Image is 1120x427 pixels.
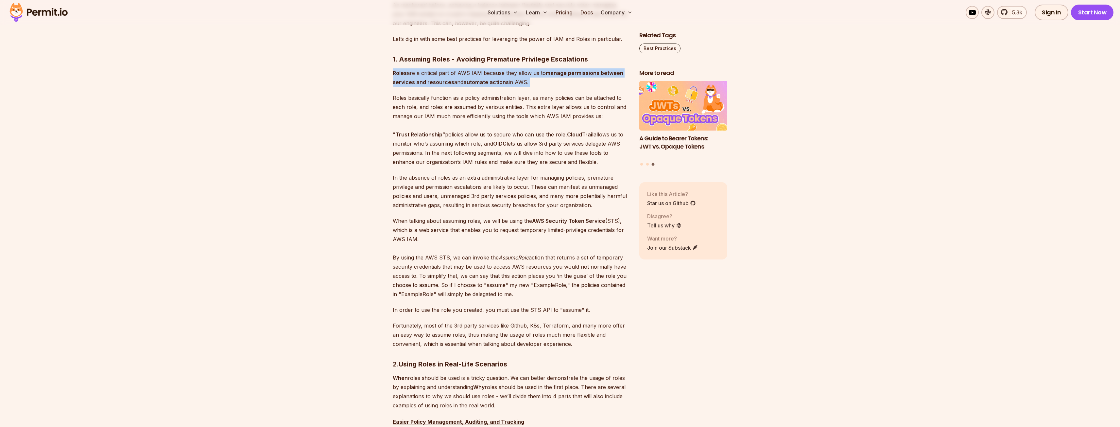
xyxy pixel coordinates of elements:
[598,6,635,19] button: Company
[393,93,629,167] p: Roles basically function as a policy administration layer, as many policies can be attached to ea...
[639,81,728,159] li: 3 of 3
[393,216,629,299] p: When talking about assuming roles, we will be using the (STS), which is a web service that enable...
[473,384,485,390] strong: Why
[393,68,629,87] p: are a critical part of AWS IAM because they allow us to and in AWS.
[647,244,698,252] a: Join our Substack
[639,69,728,77] h2: More to read
[639,134,728,151] h3: A Guide to Bearer Tokens: JWT vs. Opaque Tokens
[639,81,728,159] a: A Guide to Bearer Tokens: JWT vs. Opaque TokensA Guide to Bearer Tokens: JWT vs. Opaque Tokens
[567,131,594,138] strong: CloudTrail
[652,163,655,166] button: Go to slide 3
[647,190,696,198] p: Like this Article?
[532,218,605,224] strong: AWS Security Token Service
[393,55,588,63] strong: 1. Assuming Roles - Avoiding Premature Privilege Escalations
[646,163,649,166] button: Go to slide 2
[523,6,550,19] button: Learn
[7,1,71,24] img: Permit logo
[553,6,575,19] a: Pricing
[393,418,524,425] strong: Easier Policy Management, Auditing, and Tracking
[485,6,521,19] button: Solutions
[997,6,1027,19] a: 5.3k
[393,70,407,76] strong: Roles
[393,34,629,44] p: Let’s dig in with some best practices for leveraging the power of IAM and Roles in particular.
[499,254,529,261] em: AssumeRole
[639,81,728,167] div: Posts
[393,373,629,410] p: roles should be used is a tricky question. We can better demonstrate the usage of roles by explai...
[393,375,408,381] strong: When
[1035,5,1068,20] a: Sign In
[399,360,507,368] strong: Using Roles in Real-Life Scenarios
[393,131,445,138] strong: "Trust Relationship”
[578,6,595,19] a: Docs
[639,31,728,40] h2: Related Tags
[639,44,681,53] a: Best Practices
[1008,9,1022,16] span: 5.3k
[393,173,629,210] p: In the absence of roles as an extra administrative layer for managing policies, premature privile...
[640,163,643,166] button: Go to slide 1
[647,199,696,207] a: Star us on Github
[639,81,728,131] img: A Guide to Bearer Tokens: JWT vs. Opaque Tokens
[493,140,507,147] strong: OIDC
[463,79,509,85] strong: automate actions
[1071,5,1114,20] a: Start Now
[647,212,682,220] p: Disagree?
[393,321,629,348] p: Fortunately, most of the 3rd party services like Github, K8s, Terraform, and many more offer an e...
[647,235,698,242] p: Want more?
[647,222,682,229] a: Tell us why
[393,359,629,369] h3: 2.
[393,305,629,314] p: In order to use the role you created, you must use the STS API to "assume" it.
